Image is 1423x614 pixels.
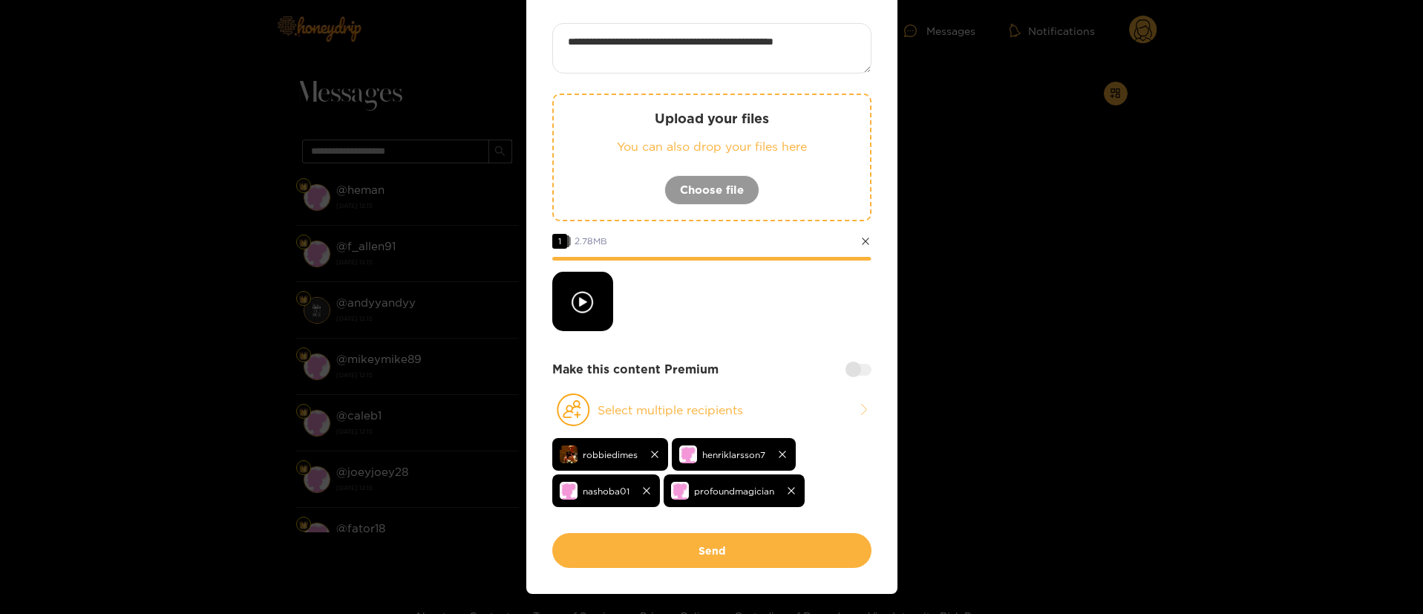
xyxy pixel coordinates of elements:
[671,482,689,500] img: no-avatar.png
[583,483,629,500] span: nashoba01
[702,446,765,463] span: henriklarsson7
[575,236,607,246] span: 2.78 MB
[679,445,697,463] img: no-avatar.png
[560,445,578,463] img: upxnl-screenshot_20250725_032726_gallery.jpg
[552,234,567,249] span: 1
[552,361,719,378] strong: Make this content Premium
[552,393,871,427] button: Select multiple recipients
[664,175,759,205] button: Choose file
[583,138,840,155] p: You can also drop your files here
[560,482,578,500] img: no-avatar.png
[552,533,871,568] button: Send
[694,483,774,500] span: profoundmagician
[583,110,840,127] p: Upload your files
[583,446,638,463] span: robbiedimes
